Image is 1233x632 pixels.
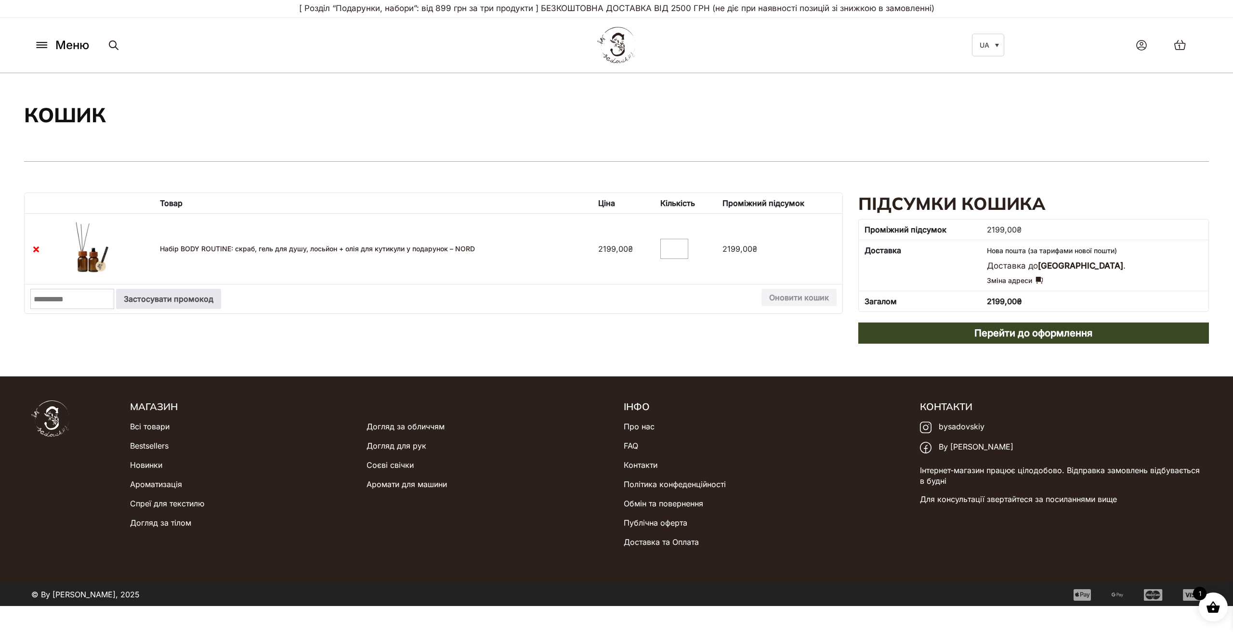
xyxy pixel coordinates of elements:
[624,436,638,455] a: FAQ
[858,322,1209,344] a: Перейти до оформлення
[31,589,140,600] p: © By [PERSON_NAME], 2025
[1038,261,1123,271] strong: [GEOGRAPHIC_DATA]
[592,193,655,213] th: Ціна
[628,244,633,254] span: ₴
[624,400,905,413] h5: Інфо
[987,246,1117,255] span: Нова пошта (за тарифами нової пошти)
[761,289,837,306] button: Оновити кошик
[624,494,703,513] a: Обмін та повернення
[55,37,89,54] span: Меню
[1178,43,1181,51] span: 1
[367,436,426,455] a: Догляд для рук
[624,475,726,494] a: Політика конфеденційності
[920,437,1013,457] a: By [PERSON_NAME]
[920,400,1202,413] h5: Контакти
[1164,30,1196,60] a: 1
[30,243,42,255] a: Видалити Набір BODY ROUTINE: скраб, гель для душу, лосьйон + олія для кутикули у подарунок - NORD...
[624,532,699,552] a: Доставка та Оплата
[858,193,1209,215] h2: Підсумки кошика
[660,239,688,259] input: Кількість товару
[116,289,221,309] button: Застосувати промокод
[367,455,414,475] a: Соєві свічки
[624,513,687,532] a: Публічна оферта
[1193,587,1207,600] span: 1
[130,475,182,494] a: Ароматизація
[624,417,655,436] a: Про нас
[130,455,162,475] a: Новинки
[655,193,717,213] th: Кількість
[598,244,633,254] bdi: 2199,00
[752,244,757,254] span: ₴
[130,513,191,532] a: Догляд за тілом
[367,417,445,436] a: Догляд за обличчям
[920,494,1202,504] p: Для консультації звертайтеся за посиланнями вище
[130,494,204,513] a: Спреї для текстилю
[154,193,593,213] th: Товар
[31,36,92,54] button: Меню
[597,27,636,63] img: BY SADOVSKIY
[722,244,757,254] bdi: 2199,00
[859,240,981,291] th: Доставка
[920,465,1202,487] p: Інтернет-магазин працює цілодобово. Відправка замовлень відбувається в будні
[987,275,1043,286] a: Зміна адреси
[717,193,842,213] th: Проміжний підсумок
[987,260,1203,272] p: Доставка до .
[987,225,1022,234] bdi: 2199,00
[1017,297,1022,306] span: ₴
[160,245,475,253] a: Набір BODY ROUTINE: скраб, гель для душу, лосьйон + олія для кутикули у подарунок – NORD
[859,219,981,240] th: Проміжний підсумок
[980,41,989,49] span: UA
[130,436,169,455] a: Bestsellers
[24,102,106,129] h1: Кошик
[367,475,447,494] a: Аромати для машини
[972,34,1004,56] a: UA
[624,455,657,475] a: Контакти
[1017,225,1022,234] span: ₴
[130,400,609,413] h5: Магазин
[920,417,984,437] a: bysadovskiy
[130,417,170,436] a: Всі товари
[859,291,981,311] th: Загалом
[987,297,1022,306] bdi: 2199,00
